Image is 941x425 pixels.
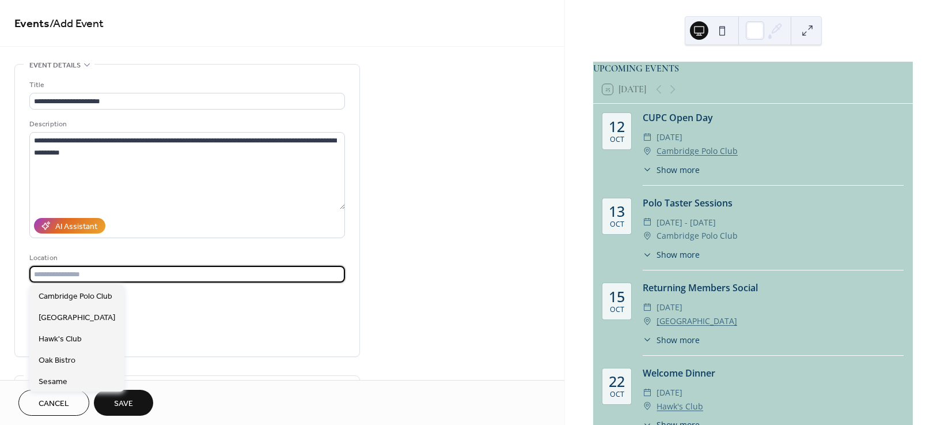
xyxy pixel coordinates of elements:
[643,400,652,413] div: ​
[29,59,81,72] span: Event details
[55,221,97,233] div: AI Assistant
[643,249,652,261] div: ​
[114,398,133,410] span: Save
[643,130,652,144] div: ​
[609,119,625,134] div: 12
[657,130,682,144] span: [DATE]
[39,398,69,410] span: Cancel
[643,281,904,295] div: Returning Members Social
[609,289,625,304] div: 15
[18,390,89,416] button: Cancel
[643,111,904,125] div: CUPC Open Day
[657,386,682,400] span: [DATE]
[657,164,700,176] span: Show more
[94,390,153,416] button: Save
[657,249,700,261] span: Show more
[643,314,652,328] div: ​
[657,334,700,346] span: Show more
[39,312,115,324] span: [GEOGRAPHIC_DATA]
[657,144,738,158] a: Cambridge Polo Club
[609,374,625,389] div: 22
[50,13,104,35] span: / Add Event
[610,221,624,228] div: Oct
[29,118,343,130] div: Description
[643,229,652,243] div: ​
[643,334,652,346] div: ​
[14,13,50,35] a: Events
[643,334,700,346] button: ​Show more
[610,391,624,398] div: Oct
[657,300,682,314] span: [DATE]
[643,386,652,400] div: ​
[34,218,105,234] button: AI Assistant
[643,366,904,380] div: Welcome Dinner
[29,252,343,264] div: Location
[39,376,67,388] span: Sesame
[610,306,624,314] div: Oct
[643,164,652,176] div: ​
[643,216,652,230] div: ​
[643,196,904,210] div: Polo Taster Sessions
[610,136,624,144] div: Oct
[643,144,652,158] div: ​
[657,400,703,413] a: Hawk's Club
[643,300,652,314] div: ​
[657,216,716,230] span: [DATE] - [DATE]
[643,249,700,261] button: ​Show more
[39,291,112,303] span: Cambridge Polo Club
[643,164,700,176] button: ​Show more
[657,229,738,243] span: Cambridge Polo Club
[39,333,82,345] span: Hawk's Club
[29,79,343,91] div: Title
[609,204,625,219] div: 13
[657,314,737,328] a: [GEOGRAPHIC_DATA]
[39,355,75,367] span: Oak Bistro
[593,62,913,76] div: UPCOMING EVENTS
